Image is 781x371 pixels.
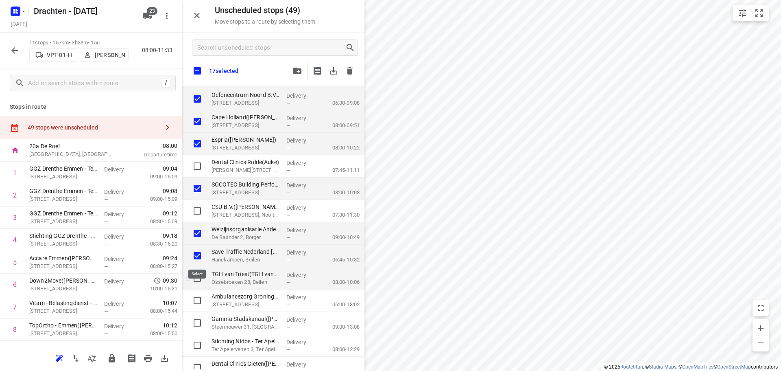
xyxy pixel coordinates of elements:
[286,190,290,196] span: —
[286,248,316,257] p: Delivery
[212,203,280,211] p: CSU B.V.([PERSON_NAME])
[212,189,280,197] p: [STREET_ADDRESS]
[734,5,750,21] button: Map settings
[319,256,360,264] p: 06:45-10:32
[286,100,290,106] span: —
[31,4,136,18] h5: Rename
[212,144,280,152] p: [STREET_ADDRESS]
[212,233,280,241] p: De Baander 2, Borger
[212,292,280,301] p: Ambulancezorg Groningen - Ambulancepost Stadskanaal(David Beerink)
[137,173,177,181] p: 09:00-15:09
[319,189,360,197] p: 08:00-10:03
[104,233,134,241] p: Delivery
[319,233,360,241] p: 09:00-10:49
[286,159,316,167] p: Delivery
[139,8,155,24] button: 23
[13,236,17,244] div: 4
[309,63,325,79] span: Print shipping labels
[140,354,156,362] span: Print route
[124,354,140,362] span: Print shipping labels
[80,48,129,61] button: [PERSON_NAME]
[212,301,280,309] p: Veenstraat 8a, Stadskanaal
[215,6,317,15] h5: Unscheduled stops ( 49 )
[286,316,316,324] p: Delivery
[137,217,177,226] p: 08:30-15:09
[717,364,751,370] a: OpenStreetMap
[159,8,175,24] button: More
[104,308,108,314] span: —
[286,167,290,173] span: —
[212,91,280,99] p: Oefencentrum Noord B.V.(Duco Mol)
[142,46,176,55] p: 08:00-11:33
[212,315,280,323] p: Gamma Stadskanaal(Arjan Bruinenberg)
[51,354,68,362] span: Reoptimize route
[212,180,280,189] p: SOCOTEC Building Performance - Locatie Beilen(B. Goudkuil)
[286,123,290,129] span: —
[13,326,17,334] div: 8
[286,145,290,151] span: —
[212,256,280,264] p: Hanekampen, Beilen
[189,113,205,130] span: Select
[319,144,360,152] p: 08:00-10:22
[182,86,364,369] div: grid
[104,210,134,218] p: Delivery
[212,211,280,219] p: Borgerderstraat 12, Nooitgedacht
[189,180,205,197] span: Select
[7,19,31,29] h5: Project date
[212,270,280,278] p: TGH van Triest(TGH van Triest)
[286,114,316,122] p: Delivery
[29,321,98,329] p: TopOrtho - Emmen(Annelies van der Zwan)
[13,214,17,222] div: 3
[319,278,360,286] p: 08:00-10:06
[47,52,72,58] p: VPT-01-H
[212,360,280,368] p: Dental Clinics Gieten(Annette Arends)
[95,52,125,58] p: [PERSON_NAME]
[319,166,360,174] p: 07:45-11:11
[29,187,98,195] p: GGZ Drenthe Emmen - Team 2(Robbert Stiekema)
[104,165,134,173] p: Delivery
[29,329,98,338] p: Weerdingerstraat 64, Emmen
[104,219,108,225] span: —
[212,225,280,233] p: Welzijnsorganisatie Andes(Wilma Wieringa)
[153,277,161,285] svg: Early
[189,315,205,331] span: Select
[751,5,767,21] button: Fit zoom
[137,285,177,293] p: 10:00-15:31
[137,307,177,315] p: 08:00-15:44
[212,345,280,353] p: Ter Apelervenen 3, Ter Apel
[286,212,290,218] span: —
[189,337,205,353] span: Select
[68,354,84,362] span: Reverse route
[197,42,345,54] input: Search unscheduled stops
[649,364,676,370] a: Stadia Maps
[286,257,290,263] span: —
[29,285,98,293] p: [STREET_ADDRESS]
[189,292,205,309] span: Select
[212,158,280,166] p: Dental Clinics Rolde(Auke)
[104,277,134,285] p: Delivery
[163,277,177,285] span: 09:30
[104,286,108,292] span: —
[212,99,280,107] p: [STREET_ADDRESS]
[104,255,134,263] p: Delivery
[286,204,316,212] p: Delivery
[212,337,280,345] p: Stichting Nidos - Ter Apel(Administratie Ter Apel)
[104,263,108,270] span: —
[104,188,134,196] p: Delivery
[137,195,177,203] p: 09:00-15:09
[286,279,290,285] span: —
[13,191,17,199] div: 2
[104,300,134,308] p: Delivery
[682,364,713,370] a: OpenMapTiles
[604,364,778,370] li: © 2025 , © , © © contributors
[189,270,205,286] span: Select
[137,240,177,248] p: 08:30-15:20
[620,364,643,370] a: Routetitan
[163,344,177,352] span: 10:17
[286,181,316,189] p: Delivery
[163,254,177,262] span: 09:24
[212,136,280,144] p: Espria([PERSON_NAME])
[28,124,159,131] div: 49 stops were unscheduled
[29,299,98,307] p: Vitam - Belastingdienst - Douane - Emmen(Mark Kersten)
[163,299,177,307] span: 10:07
